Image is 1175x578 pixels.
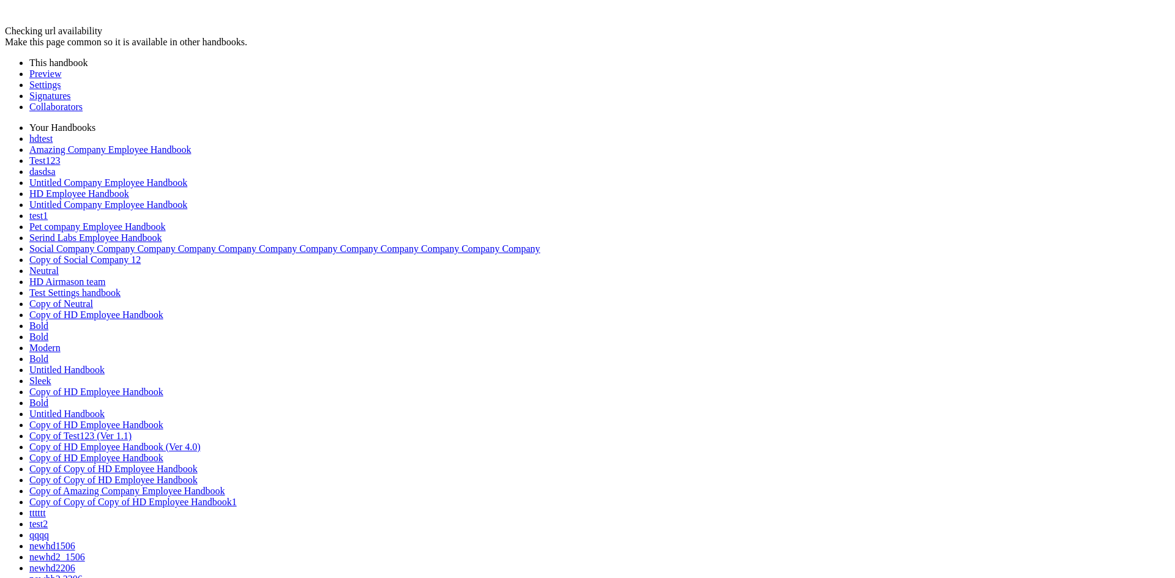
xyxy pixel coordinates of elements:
a: Serind Labs Employee Handbook [29,232,162,243]
a: Settings [29,80,61,90]
a: Copy of HD Employee Handbook (Ver 4.0) [29,442,201,452]
li: This handbook [29,57,1170,69]
a: Bold [29,332,48,342]
a: dasdsa [29,166,56,177]
a: HD Employee Handbook [29,188,129,199]
span: Checking url availability [5,26,102,36]
div: Make this page common so it is available in other handbooks. [5,37,1170,48]
a: Bold [29,320,48,331]
a: Neutral [29,265,59,276]
a: Copy of HD Employee Handbook [29,420,163,430]
a: test1 [29,210,48,221]
a: Copy of Neutral [29,298,93,309]
a: Copy of Copy of Copy of HD Employee Handbook1 [29,497,237,507]
a: newhd1506 [29,541,75,551]
a: newhd2206 [29,563,75,573]
a: Copy of Copy of HD Employee Handbook [29,475,198,485]
a: newhd2_1506 [29,552,85,562]
a: HD Airmason team [29,276,105,287]
a: Signatures [29,91,71,101]
a: Amazing Company Employee Handbook [29,144,191,155]
a: tttttt [29,508,46,518]
a: Untitled Company Employee Handbook [29,199,187,210]
a: Social Company Company Company Company Company Company Company Company Company Company Company Co... [29,243,540,254]
a: Modern [29,343,61,353]
a: Copy of HD Employee Handbook [29,453,163,463]
a: Copy of Social Company 12 [29,254,141,265]
a: Sleek [29,376,51,386]
a: Copy of Amazing Company Employee Handbook [29,486,225,496]
li: Your Handbooks [29,122,1170,133]
a: Bold [29,354,48,364]
a: Copy of HD Employee Handbook [29,387,163,397]
a: Untitled Handbook [29,409,105,419]
a: Copy of HD Employee Handbook [29,309,163,320]
a: Untitled Handbook [29,365,105,375]
a: Pet company Employee Handbook [29,221,166,232]
a: Test Settings handbook [29,287,121,298]
a: Test123 [29,155,60,166]
a: Copy of Copy of HD Employee Handbook [29,464,198,474]
a: Bold [29,398,48,408]
a: qqqq [29,530,49,540]
a: Collaborators [29,102,83,112]
a: test2 [29,519,48,529]
a: hdtest [29,133,53,144]
a: Copy of Test123 (Ver 1.1) [29,431,132,441]
a: Untitled Company Employee Handbook [29,177,187,188]
a: Preview [29,69,61,79]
